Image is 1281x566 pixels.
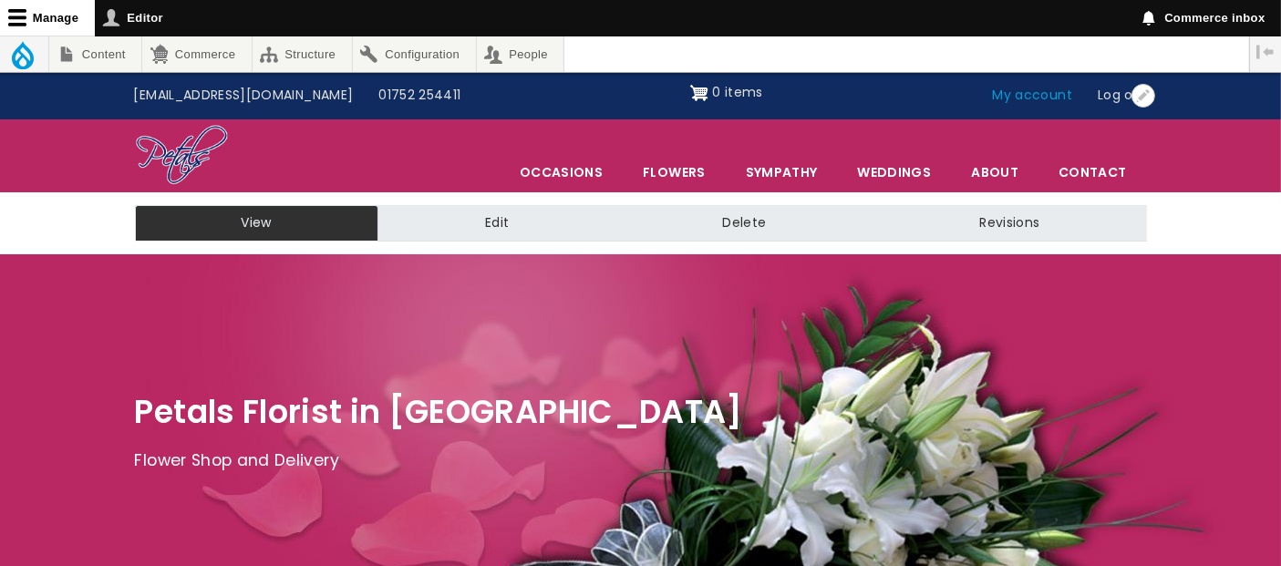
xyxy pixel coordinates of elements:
a: View [135,205,378,242]
a: About [952,153,1038,191]
a: Log out [1085,78,1160,113]
a: Flowers [624,153,724,191]
button: Open User account menu configuration options [1131,84,1155,108]
img: Home [135,124,229,188]
img: Shopping cart [690,78,708,108]
a: Configuration [353,36,476,72]
a: 01752 254411 [366,78,473,113]
nav: Tabs [121,205,1161,242]
a: Shopping cart 0 items [690,78,763,108]
a: Revisions [873,205,1146,242]
button: Vertical orientation [1250,36,1281,67]
a: Edit [378,205,615,242]
a: Delete [615,205,873,242]
span: Weddings [838,153,950,191]
a: Content [49,36,141,72]
span: Occasions [501,153,622,191]
a: [EMAIL_ADDRESS][DOMAIN_NAME] [121,78,367,113]
a: Commerce [142,36,251,72]
a: My account [980,78,1086,113]
a: People [477,36,564,72]
p: Flower Shop and Delivery [135,448,1147,475]
span: 0 items [712,83,762,101]
span: Petals Florist in [GEOGRAPHIC_DATA] [135,389,743,434]
a: Contact [1039,153,1145,191]
a: Structure [253,36,352,72]
a: Sympathy [727,153,837,191]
